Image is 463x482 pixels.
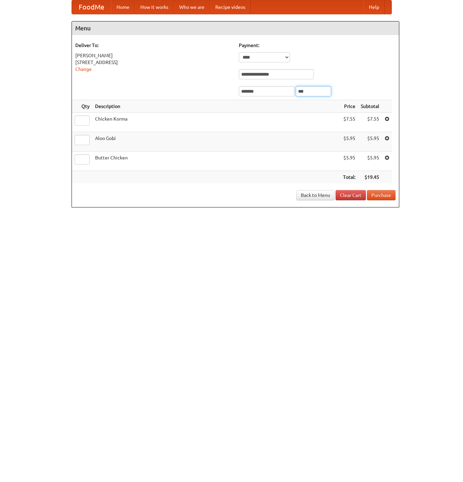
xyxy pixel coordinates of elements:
a: Change [75,66,92,72]
a: How it works [135,0,174,14]
td: $5.95 [340,132,358,152]
h5: Deliver To: [75,42,232,49]
button: Purchase [367,190,396,200]
td: $5.95 [358,132,382,152]
td: Aloo Gobi [92,132,340,152]
a: Back to Menu [296,190,335,200]
a: Help [364,0,385,14]
td: Chicken Korma [92,113,340,132]
a: Who we are [174,0,210,14]
td: $7.55 [340,113,358,132]
a: Recipe videos [210,0,251,14]
th: Price [340,100,358,113]
a: FoodMe [72,0,111,14]
a: Clear Cart [336,190,366,200]
td: $5.95 [358,152,382,171]
td: $7.55 [358,113,382,132]
th: Description [92,100,340,113]
h5: Payment: [239,42,396,49]
th: Total: [340,171,358,184]
a: Home [111,0,135,14]
div: [PERSON_NAME] [75,52,232,59]
td: Butter Chicken [92,152,340,171]
th: $19.45 [358,171,382,184]
h4: Menu [72,21,399,35]
td: $5.95 [340,152,358,171]
th: Qty [72,100,92,113]
th: Subtotal [358,100,382,113]
div: [STREET_ADDRESS] [75,59,232,66]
